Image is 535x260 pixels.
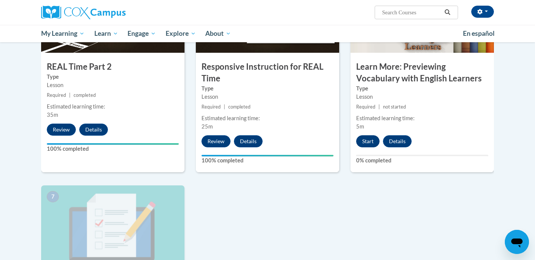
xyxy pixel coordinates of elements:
div: Estimated learning time: [201,114,334,122]
a: Explore [161,25,201,42]
span: not started [383,104,406,110]
span: 5m [356,123,364,130]
h3: Responsive Instruction for REAL Time [196,61,339,84]
label: 100% completed [201,156,334,165]
span: My Learning [41,29,85,38]
span: Learn [94,29,118,38]
button: Details [79,124,108,136]
span: completed [74,92,96,98]
a: Learn [89,25,123,42]
div: Estimated learning time: [356,114,488,122]
label: Type [201,84,334,93]
label: 0% completed [356,156,488,165]
span: 25m [201,123,213,130]
a: En español [458,26,500,41]
div: Main menu [30,25,505,42]
div: Lesson [47,81,179,89]
span: Engage [128,29,156,38]
div: Estimated learning time: [47,102,179,111]
span: 7 [47,191,59,202]
span: Explore [166,29,196,38]
button: Start [356,135,380,147]
a: Engage [123,25,161,42]
button: Search [442,8,453,17]
h3: REAL Time Part 2 [41,61,184,73]
span: En español [463,29,495,37]
span: Required [201,104,221,110]
div: Your progress [201,155,334,156]
div: Lesson [201,93,334,101]
span: 35m [47,112,58,118]
a: Cox Campus [41,6,184,19]
span: About [205,29,231,38]
span: | [69,92,71,98]
span: Required [356,104,375,110]
label: 100% completed [47,145,179,153]
button: Account Settings [471,6,494,18]
button: Review [47,124,76,136]
input: Search Courses [381,8,442,17]
label: Type [356,84,488,93]
span: | [224,104,225,110]
a: My Learning [36,25,89,42]
span: completed [228,104,251,110]
button: Review [201,135,231,147]
button: Details [234,135,263,147]
a: About [201,25,236,42]
div: Lesson [356,93,488,101]
label: Type [47,73,179,81]
span: Required [47,92,66,98]
div: Your progress [47,143,179,145]
span: | [378,104,380,110]
iframe: Button to launch messaging window [505,230,529,254]
img: Cox Campus [41,6,126,19]
h3: Learn More: Previewing Vocabulary with English Learners [351,61,494,84]
button: Details [383,135,412,147]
